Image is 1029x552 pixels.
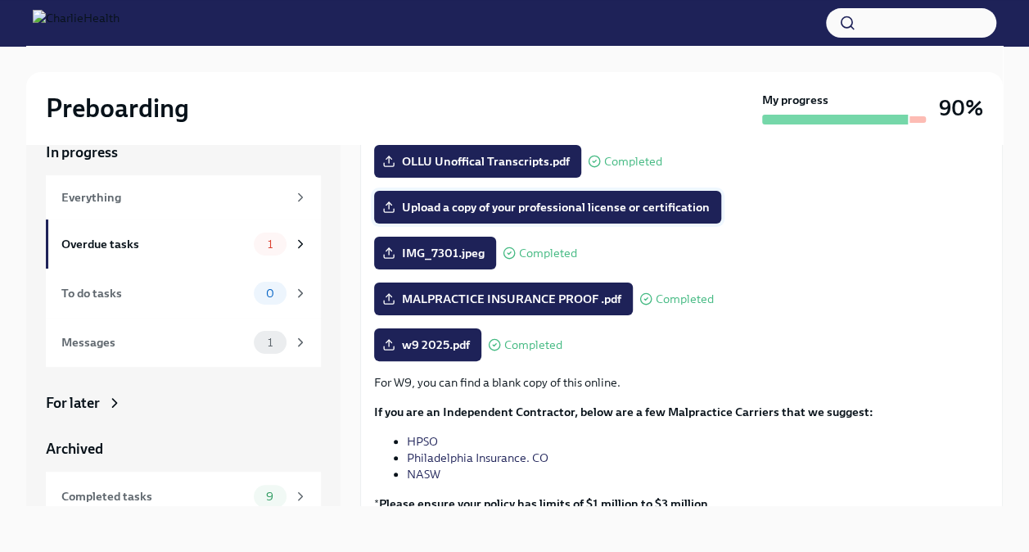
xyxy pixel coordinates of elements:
div: For later [46,393,100,413]
a: Archived [46,439,321,459]
span: MALPRACTICE INSURANCE PROOF .pdf [386,291,621,307]
a: Philadelphia Insurance. CO [407,450,548,465]
div: Overdue tasks [61,235,247,253]
strong: My progress [762,92,828,108]
span: 1 [258,337,282,349]
span: 9 [256,491,283,503]
a: In progress [46,143,321,162]
strong: Please ensure your policy has limits of $1 million to $3 million [379,496,708,511]
span: w9 2025.pdf [386,337,470,353]
span: Completed [519,247,577,260]
a: Overdue tasks1 [46,219,321,269]
span: 1 [258,238,282,251]
div: Completed tasks [61,487,247,505]
a: To do tasks0 [46,269,321,318]
label: MALPRACTICE INSURANCE PROOF .pdf [374,283,633,315]
span: OLLU Unoffical Transcripts.pdf [386,153,570,170]
a: Everything [46,175,321,219]
p: For W9, you can find a blank copy of this online. [374,374,989,391]
span: IMG_7301.jpeg [386,245,485,261]
h3: 90% [939,93,983,123]
label: Upload a copy of your professional license or certification [374,191,721,224]
h2: Preboarding [46,92,189,124]
label: OLLU Unoffical Transcripts.pdf [374,145,581,178]
label: w9 2025.pdf [374,328,481,361]
strong: If you are an Independent Contractor, below are a few Malpractice Carriers that we suggest: [374,405,873,419]
div: Messages [61,333,247,351]
a: HPSO [407,434,438,449]
a: For later [46,393,321,413]
a: NASW [407,467,440,482]
span: Completed [504,339,562,351]
span: Completed [604,156,662,168]
span: Upload a copy of your professional license or certification [386,199,710,215]
label: IMG_7301.jpeg [374,237,496,269]
a: Completed tasks9 [46,472,321,521]
span: 0 [256,287,284,300]
a: Messages1 [46,318,321,367]
div: To do tasks [61,284,247,302]
img: CharlieHealth [33,10,120,36]
div: Everything [61,188,287,206]
span: Completed [656,293,714,305]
